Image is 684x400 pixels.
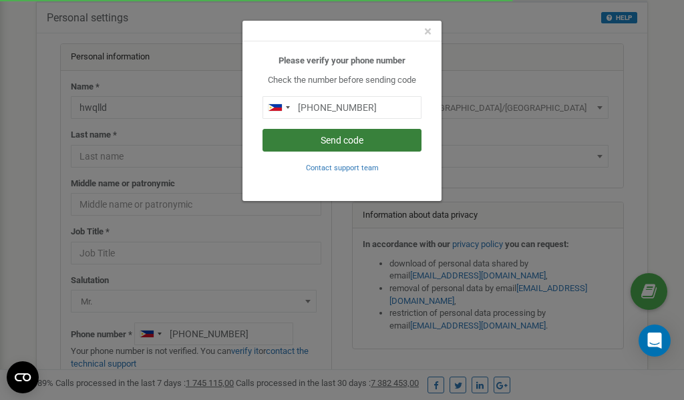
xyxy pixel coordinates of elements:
[639,325,671,357] div: Open Intercom Messenger
[263,97,294,118] div: Telephone country code
[263,96,421,119] input: 0905 123 4567
[279,55,405,65] b: Please verify your phone number
[306,162,379,172] a: Contact support team
[263,129,421,152] button: Send code
[306,164,379,172] small: Contact support team
[424,23,432,39] span: ×
[263,74,421,87] p: Check the number before sending code
[424,25,432,39] button: Close
[7,361,39,393] button: Open CMP widget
